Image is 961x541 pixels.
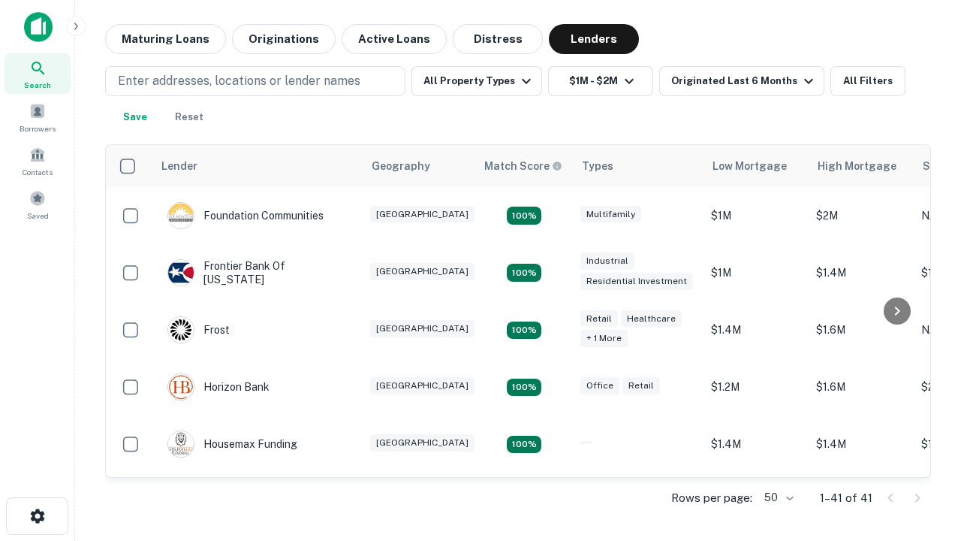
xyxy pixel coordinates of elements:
[818,157,896,175] div: High Mortgage
[703,301,809,358] td: $1.4M
[809,301,914,358] td: $1.6M
[830,66,905,96] button: All Filters
[118,72,360,90] p: Enter addresses, locations or lender names
[168,203,194,228] img: picture
[703,145,809,187] th: Low Mortgage
[580,206,641,223] div: Multifamily
[703,187,809,244] td: $1M
[161,157,197,175] div: Lender
[507,322,541,340] div: Matching Properties: 4, hasApolloMatch: undefined
[580,330,628,347] div: + 1 more
[580,273,693,290] div: Residential Investment
[167,202,324,229] div: Foundation Communities
[372,157,430,175] div: Geography
[580,310,618,328] div: Retail
[809,187,914,244] td: $2M
[111,102,159,132] button: Save your search to get updates of matches that match your search criteria.
[507,379,541,397] div: Matching Properties: 4, hasApolloMatch: undefined
[484,158,559,174] h6: Match Score
[168,260,194,286] img: picture
[671,489,752,507] p: Rows per page:
[703,358,809,416] td: $1.2M
[484,158,562,174] div: Capitalize uses an advanced AI algorithm to match your search with the best lender. The match sco...
[5,53,71,94] a: Search
[622,377,660,394] div: Retail
[370,320,474,337] div: [GEOGRAPHIC_DATA]
[20,122,56,134] span: Borrowers
[370,206,474,223] div: [GEOGRAPHIC_DATA]
[659,66,824,96] button: Originated Last 6 Months
[582,157,613,175] div: Types
[507,436,541,454] div: Matching Properties: 4, hasApolloMatch: undefined
[621,310,682,328] div: Healthcare
[809,358,914,416] td: $1.6M
[549,24,639,54] button: Lenders
[152,145,363,187] th: Lender
[105,66,405,96] button: Enter addresses, locations or lender names
[809,473,914,530] td: $1.6M
[24,79,51,91] span: Search
[167,316,230,343] div: Frost
[703,473,809,530] td: $1.4M
[5,184,71,225] a: Saved
[167,373,270,400] div: Horizon Bank
[370,434,474,452] div: [GEOGRAPHIC_DATA]
[703,416,809,473] td: $1.4M
[809,145,914,187] th: High Mortgage
[507,264,541,282] div: Matching Properties: 4, hasApolloMatch: undefined
[507,207,541,225] div: Matching Properties: 4, hasApolloMatch: undefined
[671,72,818,90] div: Originated Last 6 Months
[703,244,809,301] td: $1M
[573,145,703,187] th: Types
[475,145,573,187] th: Capitalize uses an advanced AI algorithm to match your search with the best lender. The match sco...
[168,431,194,457] img: picture
[411,66,542,96] button: All Property Types
[342,24,447,54] button: Active Loans
[580,377,619,394] div: Office
[370,377,474,394] div: [GEOGRAPHIC_DATA]
[165,102,213,132] button: Reset
[453,24,543,54] button: Distress
[168,374,194,400] img: picture
[168,317,194,343] img: picture
[370,263,474,280] div: [GEOGRAPHIC_DATA]
[105,24,226,54] button: Maturing Loans
[5,141,71,181] a: Contacts
[809,244,914,301] td: $1.4M
[27,210,49,222] span: Saved
[23,166,53,178] span: Contacts
[232,24,336,54] button: Originations
[886,421,961,493] iframe: Chat Widget
[5,97,71,138] a: Borrowers
[809,416,914,473] td: $1.4M
[24,12,53,42] img: capitalize-icon.png
[167,259,348,286] div: Frontier Bank Of [US_STATE]
[167,431,297,458] div: Housemax Funding
[580,252,634,270] div: Industrial
[758,487,796,509] div: 50
[820,489,872,507] p: 1–41 of 41
[712,157,787,175] div: Low Mortgage
[548,66,653,96] button: $1M - $2M
[363,145,475,187] th: Geography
